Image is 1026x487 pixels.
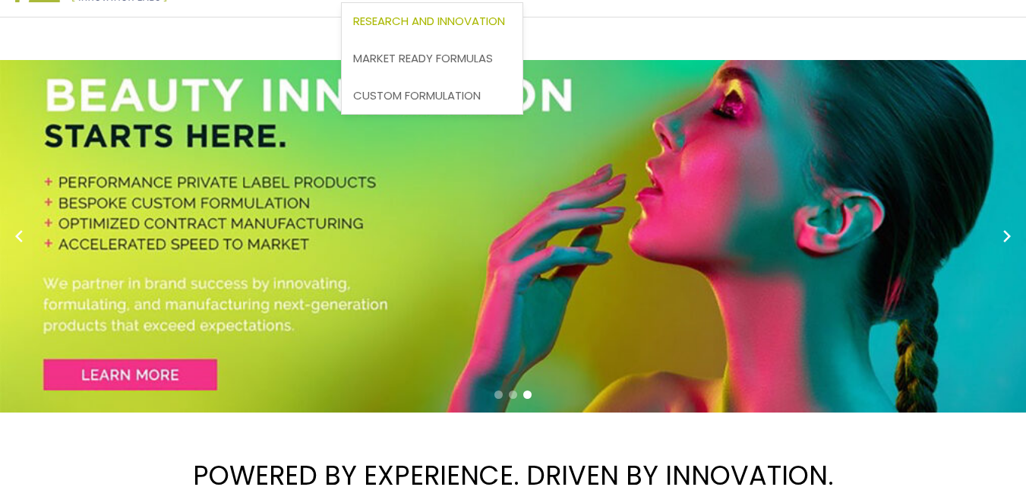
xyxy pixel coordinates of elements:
button: Previous slide [8,225,30,248]
span: Go to slide 2 [509,391,517,399]
a: Custom Formulation [342,77,522,114]
button: Next slide [996,225,1018,248]
span: Research and Innovation [353,13,505,29]
span: Custom Formulation [353,87,481,103]
span: Go to slide 1 [494,391,503,399]
a: Research and Innovation [342,3,522,40]
span: Market Ready Formulas [353,50,493,66]
span: Go to slide 3 [523,391,532,399]
a: Market Ready Formulas [342,40,522,77]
